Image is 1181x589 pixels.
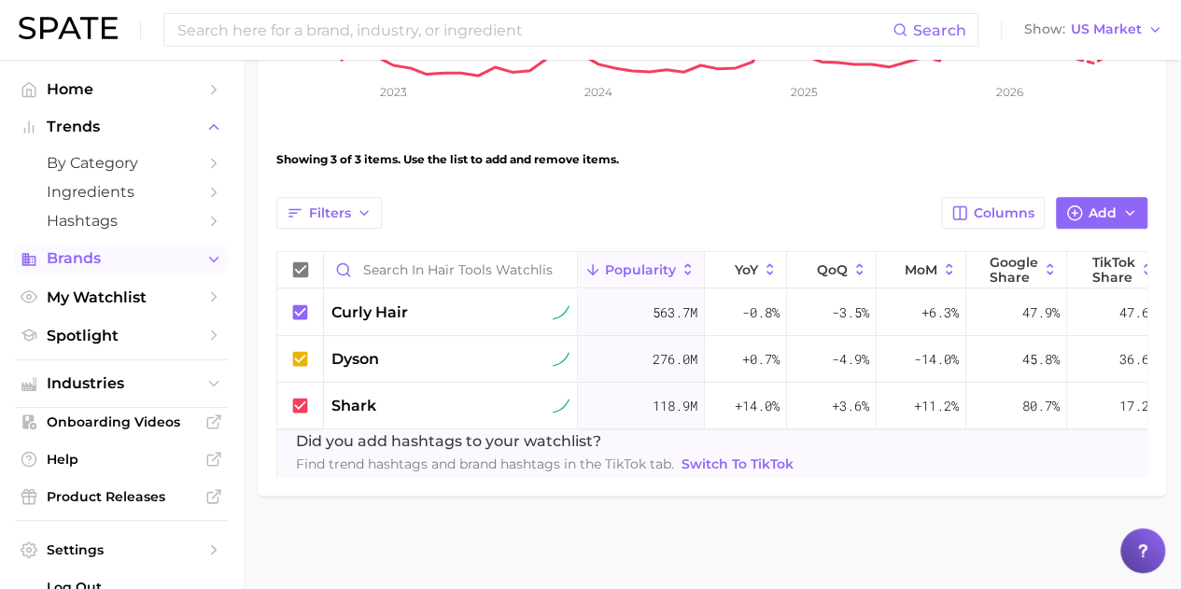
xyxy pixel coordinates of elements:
span: Find trend hashtags and brand hashtags in the TikTok tab. [296,453,797,476]
span: -14.0% [914,348,959,371]
span: Ingredients [47,183,196,201]
button: Columns [941,197,1045,229]
span: 80.7% [1022,395,1060,417]
a: Home [15,75,228,104]
span: QoQ [817,262,848,277]
tspan: 2024 [584,85,612,99]
button: Google Share [966,252,1067,288]
span: Spotlight [47,327,196,344]
span: Popularity [605,262,676,277]
span: Google Share [990,255,1038,285]
span: Settings [47,541,196,558]
img: sustained riser [553,398,569,414]
img: sustained riser [553,304,569,321]
span: Onboarding Videos [47,414,196,430]
span: 17.2% [1119,395,1157,417]
span: Home [47,80,196,98]
span: shark [331,395,376,417]
a: by Category [15,148,228,177]
button: YoY [705,252,787,288]
tspan: 2023 [380,85,407,99]
button: Filters [276,197,382,229]
span: Did you add hashtags to your watchlist? [296,430,797,453]
tspan: 2025 [791,85,818,99]
span: Product Releases [47,488,196,505]
a: Switch to TikTok [678,453,797,476]
a: My Watchlist [15,283,228,312]
span: +0.7% [742,348,780,371]
a: Onboarding Videos [15,408,228,436]
span: 118.9m [653,395,697,417]
a: Ingredients [15,177,228,206]
div: Showing 3 of 3 items. Use the list to add and remove items. [276,133,1147,186]
input: Search here for a brand, industry, or ingredient [176,14,893,46]
a: Help [15,445,228,473]
span: +14.0% [735,395,780,417]
input: Search in Hair Tools Watchlist [324,252,577,287]
span: YoY [735,262,758,277]
span: US Market [1071,24,1142,35]
button: Add [1056,197,1147,229]
span: +6.3% [921,302,959,324]
a: Hashtags [15,206,228,235]
span: Trends [47,119,196,135]
span: 563.7m [653,302,697,324]
span: Hashtags [47,212,196,230]
button: QoQ [787,252,877,288]
span: 47.9% [1022,302,1060,324]
span: +11.2% [914,395,959,417]
button: MoM [877,252,966,288]
span: -3.5% [832,302,869,324]
button: Trends [15,113,228,141]
span: Add [1089,205,1117,221]
img: SPATE [19,17,118,39]
tspan: 2026 [996,85,1023,99]
span: -0.8% [742,302,780,324]
span: 47.6% [1119,302,1157,324]
span: 36.6% [1119,348,1157,371]
a: Spotlight [15,321,228,350]
span: Search [913,21,966,39]
span: Filters [309,205,351,221]
span: Help [47,451,196,468]
span: Show [1024,24,1065,35]
button: ShowUS Market [1019,18,1167,42]
span: Columns [974,205,1034,221]
button: TikTok Share [1067,252,1164,288]
button: Popularity [578,252,705,288]
button: Industries [15,370,228,398]
span: dyson [331,348,379,371]
span: Industries [47,375,196,392]
span: by Category [47,154,196,172]
span: 276.0m [653,348,697,371]
span: Brands [47,250,196,267]
a: Product Releases [15,483,228,511]
span: curly hair [331,302,408,324]
span: TikTok Share [1092,255,1135,285]
span: +3.6% [832,395,869,417]
span: MoM [905,262,937,277]
button: Brands [15,245,228,273]
a: Settings [15,536,228,564]
span: Switch to TikTok [682,456,794,472]
img: sustained riser [553,351,569,368]
span: -4.9% [832,348,869,371]
span: My Watchlist [47,288,196,306]
span: 45.8% [1022,348,1060,371]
